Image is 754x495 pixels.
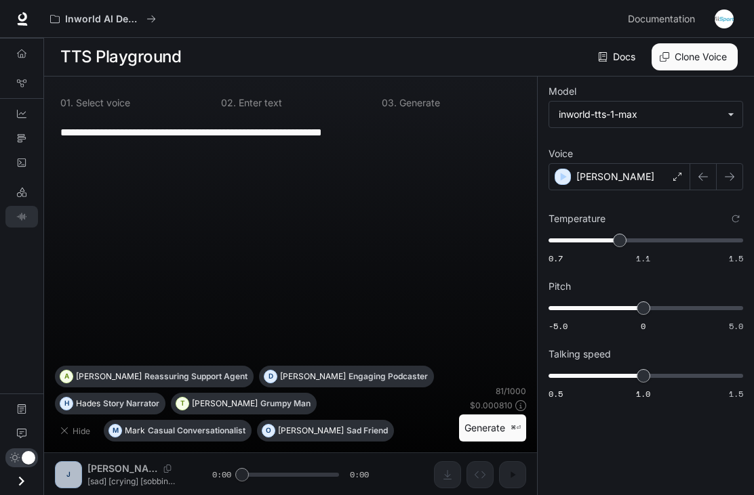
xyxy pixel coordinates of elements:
[76,372,142,381] p: [PERSON_NAME]
[236,98,282,108] p: Enter text
[549,87,576,96] p: Model
[729,388,743,400] span: 1.5
[148,427,245,435] p: Casual Conversationalist
[264,366,277,387] div: D
[636,253,650,264] span: 1.1
[729,253,743,264] span: 1.5
[715,9,734,28] img: User avatar
[496,385,526,397] p: 81 / 1000
[5,152,38,173] a: Logs
[103,400,159,408] p: Story Narrator
[55,366,254,387] button: A[PERSON_NAME]Reassuring Support Agent
[549,349,611,359] p: Talking speed
[5,181,38,203] a: LLM Playground
[5,103,38,125] a: Dashboards
[346,427,388,435] p: Sad Friend
[60,366,73,387] div: A
[76,400,100,408] p: Hades
[65,14,141,25] p: Inworld AI Demos
[5,127,38,149] a: Traces
[459,414,526,442] button: Generate⌘⏎
[171,393,317,414] button: T[PERSON_NAME]Grumpy Man
[73,98,130,108] p: Select voice
[192,400,258,408] p: [PERSON_NAME]
[125,427,145,435] p: Mark
[549,388,563,400] span: 0.5
[5,423,38,444] a: Feedback
[144,372,247,381] p: Reassuring Support Agent
[55,393,165,414] button: HHadesStory Narrator
[636,388,650,400] span: 1.0
[104,420,252,442] button: MMarkCasual Conversationalist
[641,320,646,332] span: 0
[349,372,428,381] p: Engaging Podcaster
[549,214,606,223] p: Temperature
[5,398,38,420] a: Documentation
[549,282,571,291] p: Pitch
[6,467,37,495] button: Open drawer
[5,206,38,228] a: TTS Playground
[109,420,121,442] div: M
[55,420,98,442] button: Hide
[257,420,394,442] button: O[PERSON_NAME]Sad Friend
[576,170,654,184] p: [PERSON_NAME]
[622,5,705,33] a: Documentation
[22,450,35,465] span: Dark mode toggle
[382,98,397,108] p: 0 3 .
[549,253,563,264] span: 0.7
[652,43,738,70] button: Clone Voice
[470,400,513,411] p: $ 0.000810
[5,72,38,94] a: Graph Registry
[280,372,346,381] p: [PERSON_NAME]
[221,98,236,108] p: 0 2 .
[60,98,73,108] p: 0 1 .
[728,211,743,226] button: Reset to default
[549,149,573,158] p: Voice
[549,102,742,127] div: inworld-tts-1-max
[397,98,440,108] p: Generate
[729,320,743,332] span: 5.0
[44,5,162,33] button: All workspaces
[60,393,73,414] div: H
[259,366,434,387] button: D[PERSON_NAME]Engaging Podcaster
[176,393,188,414] div: T
[595,43,641,70] a: Docs
[511,424,521,432] p: ⌘⏎
[262,420,275,442] div: O
[260,400,311,408] p: Grumpy Man
[5,43,38,64] a: Overview
[711,5,738,33] button: User avatar
[559,108,721,121] div: inworld-tts-1-max
[278,427,344,435] p: [PERSON_NAME]
[60,43,181,70] h1: TTS Playground
[549,320,568,332] span: -5.0
[628,11,695,28] span: Documentation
